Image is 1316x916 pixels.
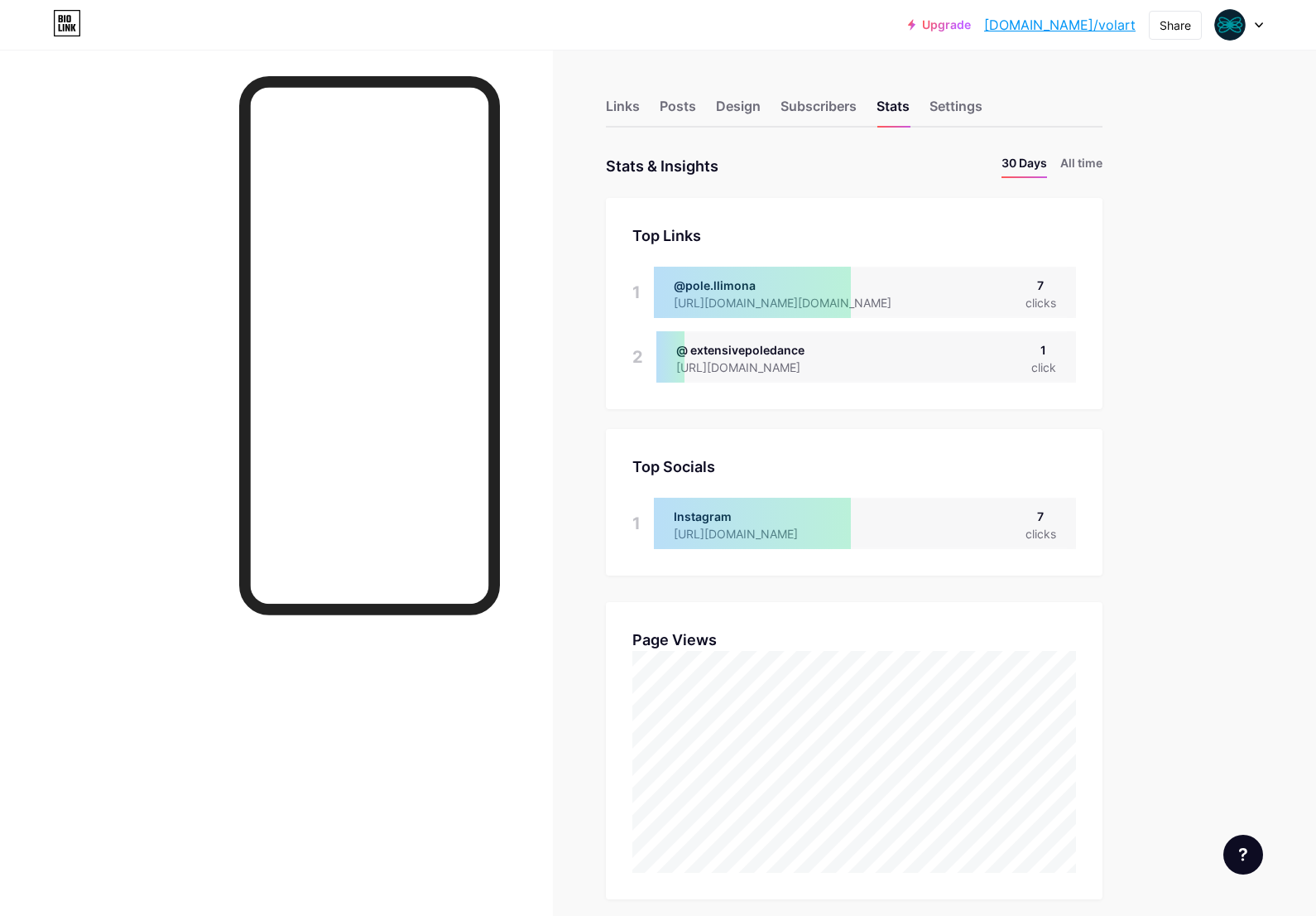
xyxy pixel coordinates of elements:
div: Design [716,96,761,126]
div: Stats [877,96,910,126]
a: Upgrade [908,18,971,31]
div: 1 [632,498,641,549]
div: [URL][DOMAIN_NAME] [676,359,827,376]
div: Stats & Insights [606,154,718,178]
div: 7 [1025,508,1056,525]
div: 7 [1025,277,1056,294]
div: Share [1160,17,1191,34]
img: volart [1214,9,1246,41]
li: All time [1060,154,1102,178]
div: Settings [929,96,982,126]
div: Top Links [632,224,1076,247]
div: Posts [660,96,696,126]
div: click [1031,359,1056,376]
div: 1 [1031,341,1056,359]
div: @ extensivepoledance [676,341,827,359]
div: Subscribers [780,96,857,126]
div: 2 [632,331,643,383]
div: 1 [632,267,641,318]
div: Links [606,96,640,126]
div: Page Views [632,629,1076,651]
li: 30 Days [1001,154,1047,178]
div: clicks [1025,294,1056,311]
a: [DOMAIN_NAME]/volart [984,15,1136,35]
div: Top Socials [632,456,1076,478]
div: clicks [1025,525,1056,542]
